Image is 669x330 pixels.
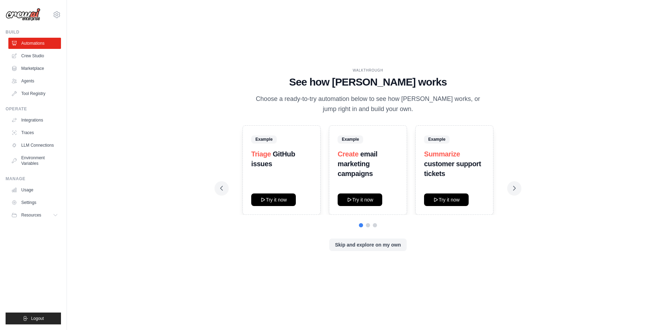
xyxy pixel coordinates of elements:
button: Logout [6,313,61,324]
strong: GitHub issues [251,150,295,168]
a: Automations [8,38,61,49]
a: Agents [8,75,61,87]
span: Example [251,135,277,143]
div: WALKTHROUGH [220,68,516,73]
button: Resources [8,210,61,221]
a: Traces [8,127,61,138]
p: Choose a ready-to-try automation below to see how [PERSON_NAME] works, or jump right in and build... [251,94,485,115]
button: Try it now [251,193,296,206]
a: Tool Registry [8,88,61,99]
span: Resources [21,212,41,218]
button: Skip and explore on my own [329,239,406,251]
div: Manage [6,176,61,182]
div: Build [6,29,61,35]
h1: See how [PERSON_NAME] works [220,76,516,88]
span: Create [338,150,359,158]
span: Logout [31,316,44,321]
a: LLM Connections [8,140,61,151]
strong: customer support tickets [424,160,481,177]
a: Environment Variables [8,152,61,169]
a: Crew Studio [8,50,61,61]
strong: email marketing campaigns [338,150,377,177]
span: Example [338,135,363,143]
a: Settings [8,197,61,208]
img: Logo [6,8,40,21]
a: Usage [8,184,61,196]
span: Example [424,135,449,143]
button: Try it now [338,193,382,206]
span: Triage [251,150,271,158]
a: Marketplace [8,63,61,74]
button: Try it now [424,193,469,206]
div: Operate [6,106,61,112]
a: Integrations [8,115,61,126]
span: Summarize [424,150,460,158]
